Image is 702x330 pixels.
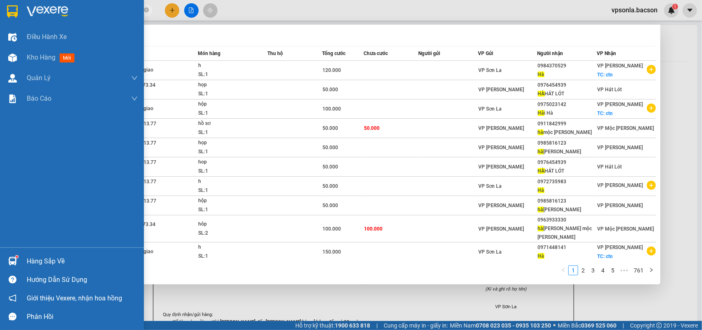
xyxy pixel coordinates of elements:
[647,181,656,190] span: plus-circle
[9,276,16,284] span: question-circle
[538,197,597,205] div: 0985816123
[538,51,563,56] span: Người nhận
[538,100,597,109] div: 0975023142
[538,148,597,156] div: [PERSON_NAME]
[131,75,138,81] span: down
[27,311,138,323] div: Phản hồi
[538,109,597,118] div: i Hà
[478,164,524,170] span: VP [PERSON_NAME]
[267,51,283,56] span: Thu hộ
[478,226,524,232] span: VP [PERSON_NAME]
[198,167,260,176] div: SL: 1
[323,145,338,150] span: 50.000
[538,167,597,175] div: HÁT LÓT
[598,125,654,131] span: VP Mộc [PERSON_NAME]
[538,178,597,186] div: 0972735983
[618,265,631,275] li: Next 5 Pages
[323,203,338,208] span: 50.000
[598,182,643,188] span: VP [PERSON_NAME]
[418,51,440,56] span: Người gửi
[8,33,17,42] img: warehouse-icon
[598,266,607,275] a: 4
[27,73,51,83] span: Quản Lý
[144,7,149,14] span: close-circle
[538,62,597,70] div: 0984370529
[7,5,18,18] img: logo-vxr
[198,196,260,205] div: hộp
[646,265,656,275] li: Next Page
[588,266,598,275] a: 3
[597,51,616,56] span: VP Nhận
[323,67,341,73] span: 120.000
[538,110,544,116] span: Hả
[538,158,597,167] div: 0976454939
[27,293,122,303] span: Giới thiệu Vexere, nhận hoa hồng
[538,139,597,148] div: 0985816123
[647,247,656,256] span: plus-circle
[198,61,260,70] div: h
[538,243,597,252] div: 0971448141
[538,207,544,212] span: hà
[538,72,544,77] span: Hà
[198,70,260,79] div: SL: 1
[598,111,613,116] span: TC: ctn
[323,125,338,131] span: 50.000
[538,90,597,98] div: HÁT LÓT
[198,243,260,252] div: h
[579,266,588,275] a: 2
[198,51,220,56] span: Món hàng
[538,226,544,231] span: hà
[647,104,656,113] span: plus-circle
[198,177,260,186] div: h
[323,226,341,232] span: 100.000
[323,106,341,112] span: 100.000
[478,51,493,56] span: VP Gửi
[538,91,545,97] span: HÀ
[27,255,138,268] div: Hàng sắp về
[198,148,260,157] div: SL: 1
[558,265,568,275] li: Previous Page
[198,109,260,118] div: SL: 1
[478,203,524,208] span: VP [PERSON_NAME]
[8,53,17,62] img: warehouse-icon
[478,125,524,131] span: VP [PERSON_NAME]
[8,257,17,265] img: warehouse-icon
[478,106,502,112] span: VP Sơn La
[608,266,617,275] a: 5
[598,254,613,259] span: TC: ctn
[598,102,643,107] span: VP [PERSON_NAME]
[144,7,149,12] span: close-circle
[323,183,338,189] span: 50.000
[198,252,260,261] div: SL: 1
[538,120,597,128] div: 0911842999
[631,266,646,275] a: 761
[598,203,643,208] span: VP [PERSON_NAME]
[322,51,346,56] span: Tổng cước
[8,74,17,83] img: warehouse-icon
[569,266,578,275] a: 1
[561,268,566,272] span: left
[8,95,17,103] img: solution-icon
[649,268,654,272] span: right
[198,229,260,238] div: SL: 2
[198,90,260,99] div: SL: 1
[598,72,613,78] span: TC: ctn
[364,226,382,232] span: 100.000
[538,168,545,174] span: HÀ
[598,87,622,92] span: VP Hát Lót
[538,128,597,137] div: mộc [PERSON_NAME]
[538,205,597,214] div: [PERSON_NAME]
[598,245,643,250] span: VP [PERSON_NAME]
[60,53,74,62] span: mới
[598,226,654,232] span: VP Mộc [PERSON_NAME]
[131,95,138,102] span: down
[646,265,656,275] button: right
[9,313,16,321] span: message
[538,187,544,193] span: Hà
[558,265,568,275] button: left
[478,145,524,150] span: VP [PERSON_NAME]
[538,81,597,90] div: 0976454939
[598,145,643,150] span: VP [PERSON_NAME]
[364,125,380,131] span: 50.000
[608,265,618,275] li: 5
